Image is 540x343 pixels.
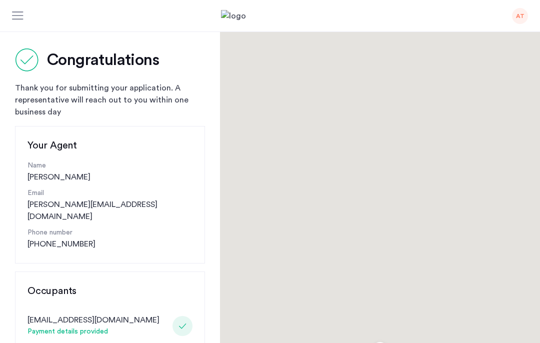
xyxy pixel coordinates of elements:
div: [EMAIL_ADDRESS][DOMAIN_NAME] [27,314,159,326]
div: [PERSON_NAME] [27,160,192,183]
div: AT [512,8,528,24]
h3: Occupants [27,284,192,298]
h3: Your Agent [27,138,192,152]
div: Payment details provided [27,326,159,338]
a: [PHONE_NUMBER] [27,238,95,250]
p: Phone number [27,227,192,238]
a: Cazamio logo [221,10,319,22]
h2: Congratulations [47,50,159,70]
img: logo [221,10,319,22]
p: Name [27,160,192,171]
p: Email [27,188,192,198]
a: [PERSON_NAME][EMAIL_ADDRESS][DOMAIN_NAME] [27,198,192,222]
div: Thank you for submitting your application. A representative will reach out to you within one busi... [15,82,205,118]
